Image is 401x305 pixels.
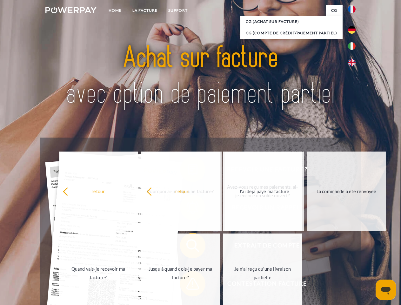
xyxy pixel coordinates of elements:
[311,187,382,195] div: La commande a été renvoyée
[229,187,300,195] div: J'ai déjà payé ma facture
[145,265,216,282] div: Jusqu'à quand dois-je payer ma facture?
[240,16,343,27] a: CG (achat sur facture)
[103,5,127,16] a: Home
[61,30,340,122] img: title-powerpay_fr.svg
[127,5,163,16] a: LA FACTURE
[348,59,356,66] img: en
[240,27,343,39] a: CG (Compte de crédit/paiement partiel)
[63,187,134,195] div: retour
[163,5,193,16] a: Support
[227,265,298,282] div: Je n'ai reçu qu'une livraison partielle
[348,42,356,50] img: it
[45,7,97,13] img: logo-powerpay-white.svg
[326,5,343,16] a: CG
[376,280,396,300] iframe: Bouton de lancement de la fenêtre de messagerie
[146,187,218,195] div: retour
[348,5,356,13] img: fr
[348,26,356,34] img: de
[63,265,134,282] div: Quand vais-je recevoir ma facture?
